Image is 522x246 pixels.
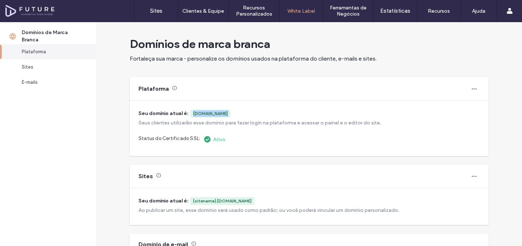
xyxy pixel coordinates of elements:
div: Plataforma [22,48,81,56]
div: Ao publicar um site, esse domínio será usado como padrão; ou você poderá vincular um domínio pers... [138,207,480,213]
div: Plataforma [138,85,169,93]
label: Sites [150,8,162,14]
label: Recursos [428,8,450,14]
div: Sites [138,172,153,180]
span: Seu domínio atual é: [138,197,188,205]
span: Fortaleça sua marca - personalize os domínios usados na plataforma do cliente, e-mails e sites. [130,55,377,63]
label: Recursos Personalizados [229,5,279,17]
span: Seu domínio atual é: [138,110,188,118]
span: Status do Certificado SSL: [138,135,200,144]
div: Domínios de Marca Branca [22,29,81,44]
label: Clientes & Equipe [182,8,224,14]
label: Ajuda [472,8,485,14]
div: {sitename}.[DOMAIN_NAME] [193,198,252,204]
span: Domínios de marca branca [130,37,270,51]
div: [DOMAIN_NAME] [193,110,228,117]
label: Ferramentas de Negócios [323,5,373,17]
div: E-mails [22,79,81,86]
div: Seus clientes utilizarão esse domínio para fazer login na plataforma e acessar o painel e o edito... [138,120,480,126]
div: Ativo [203,135,225,144]
div: Sites [22,63,81,71]
label: Estatísticas [380,8,410,14]
label: White Label [287,8,315,14]
span: Help [17,5,32,12]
